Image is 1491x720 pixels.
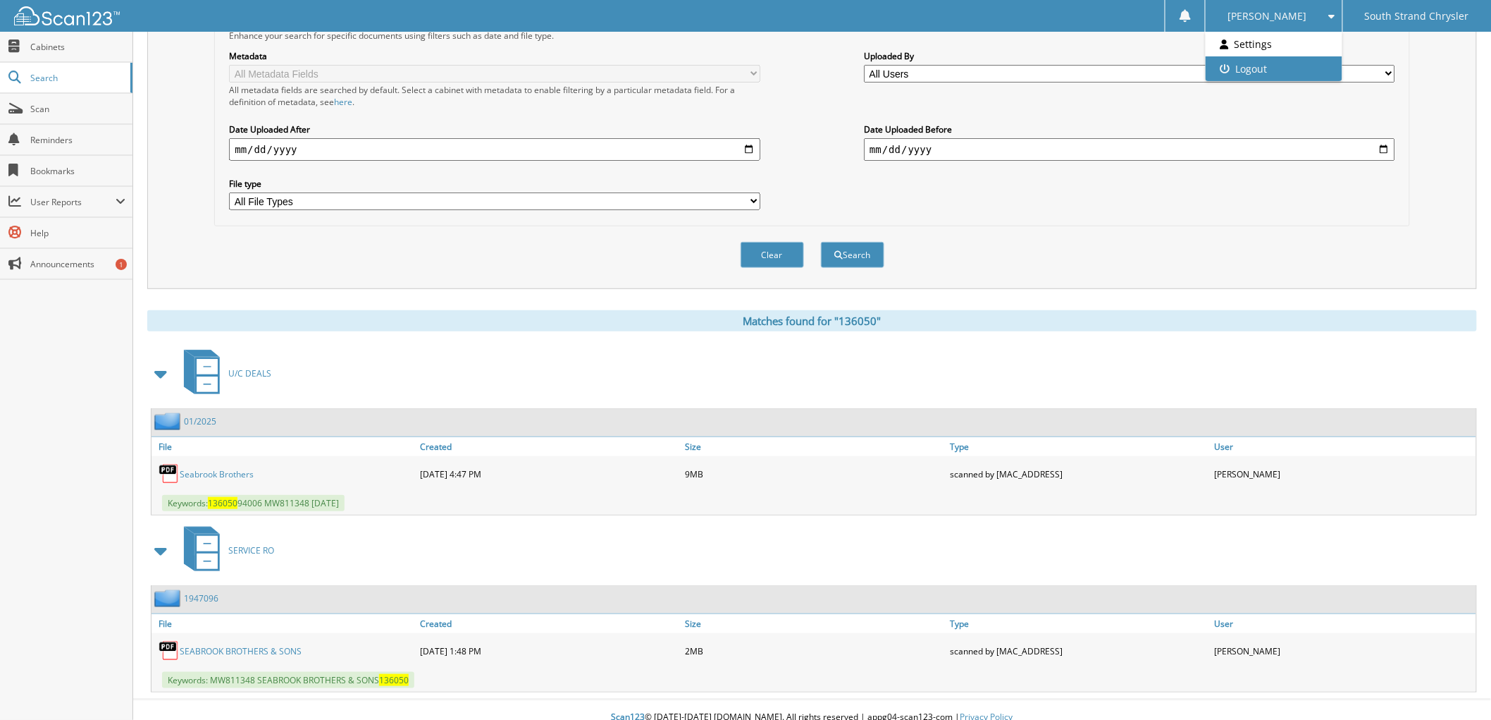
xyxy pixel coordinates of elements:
a: Type [946,437,1211,456]
a: File [151,614,416,633]
a: Logout [1206,56,1342,81]
a: Seabrook Brothers [180,468,254,480]
a: SERVICE RO [175,523,274,578]
div: 1 [116,259,127,270]
a: here [334,96,352,108]
a: Type [946,614,1211,633]
span: 136050 [208,497,237,509]
span: Keywords: MW811348 SEABROOK BROTHERS & SONS [162,672,414,688]
label: Date Uploaded After [229,123,760,135]
label: Uploaded By [864,50,1394,62]
img: scan123-logo-white.svg [14,6,120,25]
span: Search [30,72,123,84]
span: SERVICE RO [228,544,274,556]
a: User [1211,614,1476,633]
iframe: Chat Widget [1421,652,1491,720]
a: 1947096 [184,592,218,604]
div: [DATE] 4:47 PM [416,460,681,488]
span: U/C DEALS [228,367,271,379]
span: 136050 [379,674,409,686]
a: 01/2025 [184,415,216,427]
div: All metadata fields are searched by default. Select a cabinet with metadata to enable filtering b... [229,84,760,108]
div: scanned by [MAC_ADDRESS] [946,637,1211,665]
span: Keywords: 94006 MW811348 [DATE] [162,495,345,511]
div: Enhance your search for specific documents using filters such as date and file type. [222,30,1402,42]
div: [PERSON_NAME] [1211,460,1476,488]
a: SEABROOK BROTHERS & SONS [180,645,302,657]
img: folder2.png [154,590,184,607]
div: scanned by [MAC_ADDRESS] [946,460,1211,488]
div: [DATE] 1:48 PM [416,637,681,665]
span: [PERSON_NAME] [1228,12,1307,20]
div: [PERSON_NAME] [1211,637,1476,665]
a: Created [416,614,681,633]
span: Reminders [30,134,125,146]
input: start [229,138,760,161]
span: Help [30,227,125,239]
button: Search [821,242,884,268]
a: Created [416,437,681,456]
div: 9MB [681,460,946,488]
span: Cabinets [30,41,125,53]
a: User [1211,437,1476,456]
img: PDF.png [159,463,180,484]
span: Announcements [30,258,125,270]
span: South Strand Chrysler [1365,12,1469,20]
a: Size [681,437,946,456]
a: Size [681,614,946,633]
div: 2MB [681,637,946,665]
a: U/C DEALS [175,346,271,401]
label: Metadata [229,50,760,62]
span: User Reports [30,196,116,208]
div: Matches found for "136050" [147,310,1477,331]
label: File type [229,178,760,190]
input: end [864,138,1394,161]
a: Settings [1206,32,1342,56]
button: Clear [741,242,804,268]
img: PDF.png [159,640,180,661]
img: folder2.png [154,413,184,430]
span: Scan [30,103,125,115]
label: Date Uploaded Before [864,123,1394,135]
span: Bookmarks [30,165,125,177]
a: File [151,437,416,456]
